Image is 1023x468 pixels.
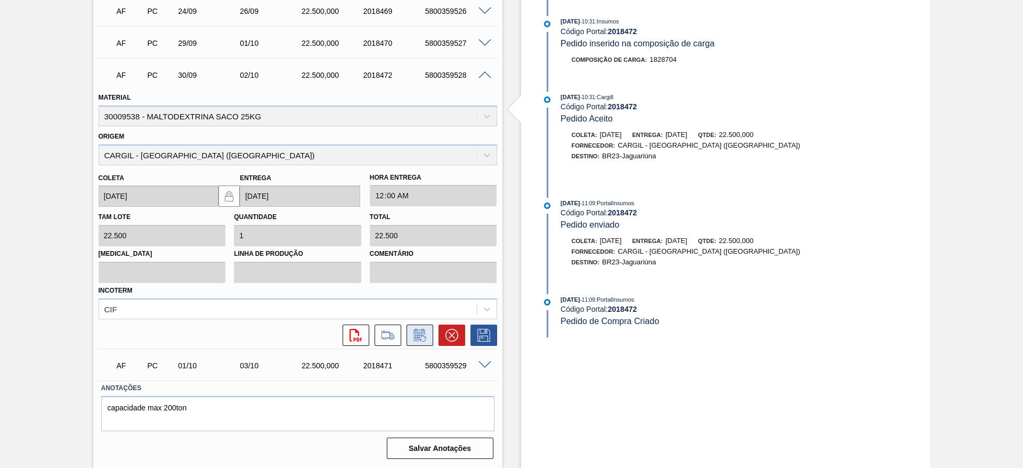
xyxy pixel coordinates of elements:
[572,248,615,255] span: Fornecedor:
[401,325,433,346] div: Informar alteração no pedido
[234,213,277,221] label: Quantidade
[101,396,494,431] textarea: capacidade max 200ton
[114,354,146,377] div: Aguardando Faturamento
[719,131,753,139] span: 22.500,000
[240,185,360,207] input: dd/mm/yyyy
[175,7,245,15] div: 24/09/2025
[544,96,550,103] img: atual
[600,237,622,245] span: [DATE]
[595,18,619,25] span: : Insumos
[561,18,580,25] span: [DATE]
[369,325,401,346] div: Ir para Composição de Carga
[423,7,492,15] div: 5800359526
[580,200,595,206] span: - 11:09
[544,203,550,209] img: atual
[144,39,176,47] div: Pedido de Compra
[99,287,133,294] label: Incoterm
[561,27,814,36] div: Código Portal:
[698,238,716,244] span: Qtde:
[433,325,465,346] div: Cancelar pedido
[561,114,613,123] span: Pedido Aceito
[608,102,637,111] strong: 2018472
[602,258,656,266] span: BR23-Jaguariúna
[561,305,814,313] div: Código Portal:
[175,39,245,47] div: 29/09/2025
[595,200,634,206] span: : PortalInsumos
[572,142,615,149] span: Fornecedor:
[719,237,753,245] span: 22.500,000
[632,132,663,138] span: Entrega:
[580,297,595,303] span: - 11:09
[561,200,580,206] span: [DATE]
[223,190,236,203] img: locked
[572,57,647,63] span: Composição de Carga :
[608,305,637,313] strong: 2018472
[465,325,497,346] div: Salvar Pedido
[618,247,800,255] span: CARGIL - [GEOGRAPHIC_DATA] ([GEOGRAPHIC_DATA])
[618,141,800,149] span: CARGIL - [GEOGRAPHIC_DATA] ([GEOGRAPHIC_DATA])
[144,71,176,79] div: Pedido de Compra
[595,94,613,100] span: : Cargill
[665,131,687,139] span: [DATE]
[572,238,597,244] span: Coleta:
[218,185,240,207] button: locked
[361,39,430,47] div: 2018470
[361,71,430,79] div: 2018472
[114,63,146,87] div: Aguardando Faturamento
[144,361,176,370] div: Pedido de Compra
[632,238,663,244] span: Entrega:
[299,71,368,79] div: 22.500,000
[649,55,677,63] span: 1828704
[99,174,124,182] label: Coleta
[608,27,637,36] strong: 2018472
[237,7,306,15] div: 26/09/2025
[561,220,619,229] span: Pedido enviado
[572,132,597,138] span: Coleta:
[237,361,306,370] div: 03/10/2025
[561,317,659,326] span: Pedido de Compra Criado
[175,361,245,370] div: 01/10/2025
[561,208,814,217] div: Código Portal:
[237,39,306,47] div: 01/10/2025
[234,246,361,262] label: Linha de Produção
[665,237,687,245] span: [DATE]
[117,39,143,47] p: AF
[602,152,656,160] span: BR23-Jaguariúna
[387,438,493,459] button: Salvar Anotações
[240,174,271,182] label: Entrega
[580,19,595,25] span: - 10:31
[99,133,125,140] label: Origem
[423,361,492,370] div: 5800359529
[99,185,219,207] input: dd/mm/yyyy
[175,71,245,79] div: 30/09/2025
[572,259,600,265] span: Destino:
[117,71,143,79] p: AF
[361,361,430,370] div: 2018471
[144,7,176,15] div: Pedido de Compra
[544,21,550,27] img: atual
[595,296,634,303] span: : PortalInsumos
[99,246,226,262] label: [MEDICAL_DATA]
[361,7,430,15] div: 2018469
[117,361,143,370] p: AF
[698,132,716,138] span: Qtde:
[299,361,368,370] div: 22.500,000
[101,381,494,396] label: Anotações
[423,71,492,79] div: 5800359528
[544,299,550,305] img: atual
[561,94,580,100] span: [DATE]
[561,39,715,48] span: Pedido inserido na composição de carga
[370,170,497,185] label: Hora Entrega
[572,153,600,159] span: Destino:
[370,213,391,221] label: Total
[608,208,637,217] strong: 2018472
[237,71,306,79] div: 02/10/2025
[299,39,368,47] div: 22.500,000
[580,94,595,100] span: - 10:31
[114,31,146,55] div: Aguardando Faturamento
[299,7,368,15] div: 22.500,000
[337,325,369,346] div: Abrir arquivo PDF
[561,296,580,303] span: [DATE]
[561,102,814,111] div: Código Portal:
[104,304,117,313] div: CIF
